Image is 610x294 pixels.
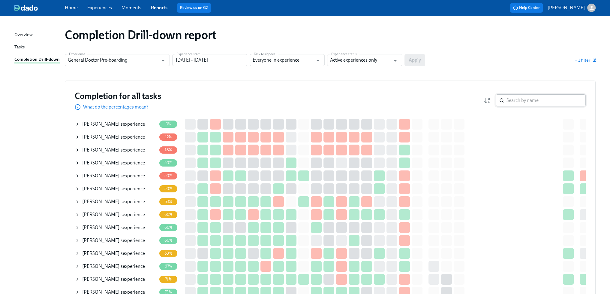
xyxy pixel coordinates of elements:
span: [PERSON_NAME] [82,186,119,191]
span: [PERSON_NAME] [82,263,119,269]
span: [PERSON_NAME] [82,147,119,153]
span: [PERSON_NAME] [82,225,119,230]
img: dado [14,5,38,11]
div: 's experience [82,147,145,153]
div: 's experience [82,198,145,205]
button: Help Center [510,3,543,13]
button: [PERSON_NAME] [548,4,596,12]
svg: Completion rate (low to high) [484,97,491,104]
span: Help Center [513,5,540,11]
span: [PERSON_NAME] [82,160,119,166]
span: 12% [161,135,176,139]
div: 's experience [82,224,145,231]
span: 0% [162,122,175,126]
div: 's experience [82,276,145,283]
a: dado [14,5,65,11]
span: 67% [161,264,176,268]
div: [PERSON_NAME]'sexperience [75,183,157,195]
h1: Completion Drill-down report [65,28,217,42]
span: 18% [161,148,176,152]
div: 's experience [82,185,145,192]
span: 60% [161,212,176,217]
div: [PERSON_NAME]'sexperience [75,196,157,208]
a: Experiences [87,5,112,11]
div: [PERSON_NAME]'sexperience [75,234,157,247]
div: [PERSON_NAME]'sexperience [75,273,157,285]
div: 's experience [82,160,145,166]
button: Open [158,56,168,65]
span: 60% [161,238,176,243]
span: 50% [161,186,176,191]
div: [PERSON_NAME]'sexperience [75,131,157,143]
span: 53% [161,199,176,204]
div: [PERSON_NAME]'sexperience [75,118,157,130]
div: Tasks [14,44,25,51]
button: + 1 filter [575,57,596,63]
a: Review us on G2 [180,5,208,11]
a: Completion Drill-down [14,56,60,63]
div: Overview [14,31,33,39]
div: 's experience [82,250,145,257]
div: [PERSON_NAME]'sexperience [75,157,157,169]
a: Overview [14,31,60,39]
input: Search by name [506,94,586,106]
div: [PERSON_NAME]'sexperience [75,209,157,221]
a: Moments [122,5,141,11]
button: Open [391,56,400,65]
div: [PERSON_NAME]'sexperience [75,247,157,259]
a: Home [65,5,78,11]
div: 's experience [82,237,145,244]
span: [PERSON_NAME] [82,199,119,204]
h3: Completion for all tasks [75,90,161,101]
span: 50% [161,161,176,165]
div: 's experience [82,263,145,270]
span: [PERSON_NAME] [82,237,119,243]
span: 63% [161,251,176,256]
div: [PERSON_NAME]'sexperience [75,144,157,156]
span: [PERSON_NAME] [82,134,119,140]
div: 's experience [82,211,145,218]
p: [PERSON_NAME] [548,5,585,11]
span: 50% [161,173,176,178]
span: [PERSON_NAME] [82,212,119,217]
button: Open [313,56,323,65]
p: What do the percentages mean? [83,104,149,110]
a: Reports [151,5,167,11]
div: [PERSON_NAME]'sexperience [75,260,157,272]
div: 's experience [82,173,145,179]
div: [PERSON_NAME]'sexperience [75,222,157,234]
button: Review us on G2 [177,3,211,13]
a: Tasks [14,44,60,51]
span: [PERSON_NAME] [82,173,119,179]
div: 's experience [82,121,145,127]
span: [PERSON_NAME] [82,276,119,282]
div: 's experience [82,134,145,140]
div: [PERSON_NAME]'sexperience [75,170,157,182]
span: 60% [161,225,176,230]
span: 71% [161,277,176,281]
span: [PERSON_NAME] [82,250,119,256]
span: [PERSON_NAME] [82,121,119,127]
